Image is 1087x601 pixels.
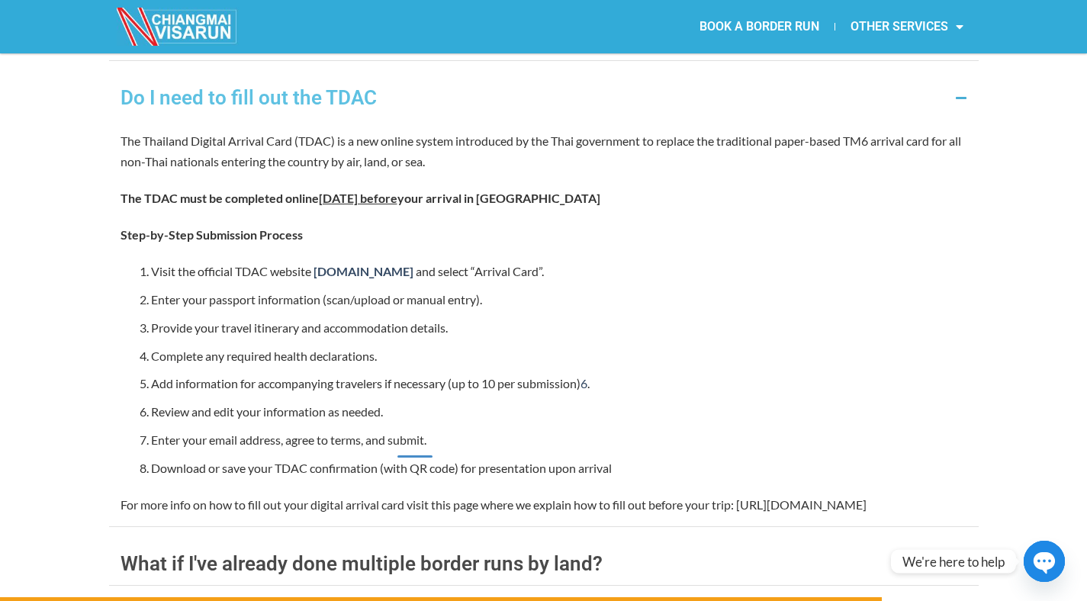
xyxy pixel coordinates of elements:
p: Enter your passport information (scan/upload or manual entry). [151,289,967,310]
p: Visit the official TDAC website [151,261,967,281]
p: Enter your email address, agree to terms, and submit. [151,429,967,450]
strong: The TDAC must be completed online your arrival in [GEOGRAPHIC_DATA] [121,191,600,205]
p: Complete any required health declarations. [151,345,967,366]
div: Do I need to fill out the TDAC [121,88,377,108]
p: Add information for accompanying travelers if necessary (up to 10 per submission) . [151,373,967,394]
p: Provide your travel itinerary and accommodation details. [151,317,967,338]
p: Review and edit your information as needed. [151,401,967,422]
a: [DOMAIN_NAME] [314,264,413,278]
a: OTHER SERVICES [835,9,979,44]
div: What if I've already done multiple border runs by land? [121,554,603,574]
a: BOOK A BORDER RUN [684,9,835,44]
p: For more info on how to fill out your digital arrival card visit this page where we explain how t... [121,494,967,515]
p: The Thailand Digital Arrival Card (TDAC) is a new online system introduced by the Thai government... [121,130,967,172]
a: Welcome to Guide - Thailand Digital Arrival Card - Immigration Bureau [580,376,587,390]
strong: Step-by-Step Submission Process [121,227,303,242]
span: and select “Arrival Card”. [416,264,544,278]
nav: Menu [544,9,979,44]
span: [DATE] before [319,191,397,205]
p: Download or save your TDAC confirmation (with QR code) for presentation upon arrival [151,458,967,478]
